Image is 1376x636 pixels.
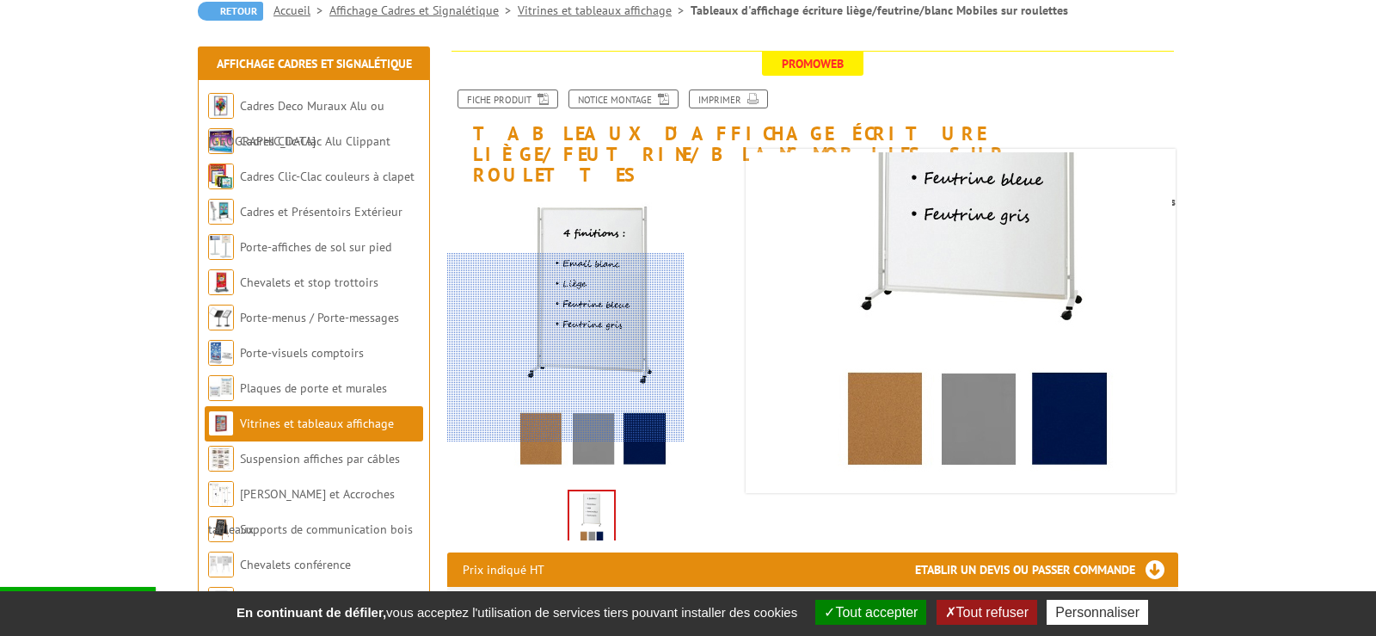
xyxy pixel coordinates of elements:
[240,451,400,466] a: Suspension affiches par câbles
[208,93,234,119] img: Cadres Deco Muraux Alu ou Bois
[217,56,412,71] a: Affichage Cadres et Signalétique
[208,552,234,577] img: Chevalets conférence
[568,90,679,108] a: Notice Montage
[208,446,234,472] img: Suspension affiches par câbles
[273,3,329,18] a: Accueil
[208,481,234,507] img: Cimaises et Accroches tableaux
[691,2,1068,19] li: Tableaux d'affichage écriture liège/feutrine/blanc Mobiles sur roulettes
[208,305,234,330] img: Porte-menus / Porte-messages
[240,204,402,219] a: Cadres et Présentoirs Extérieur
[240,310,399,325] a: Porte-menus / Porte-messages
[569,491,614,545] img: panneaux_et_grilles_216104.jpg
[518,3,691,18] a: Vitrines et tableaux affichage
[240,522,413,537] a: Supports de communication bois
[208,340,234,366] img: Porte-visuels comptoirs
[228,605,806,620] span: vous acceptez l'utilisation de services tiers pouvant installer des cookies
[329,3,518,18] a: Affichage Cadres et Signalétique
[240,557,351,572] a: Chevalets conférence
[208,234,234,260] img: Porte-affiches de sol sur pied
[208,199,234,225] img: Cadres et Présentoirs Extérieur
[937,600,1037,625] button: Tout refuser
[208,486,395,537] a: [PERSON_NAME] et Accroches tableaux
[208,587,234,613] img: Porte-affiches muraux
[762,52,863,76] span: Promoweb
[236,605,386,620] strong: En continuant de défiler,
[815,600,926,625] button: Tout accepter
[240,169,415,184] a: Cadres Clic-Clac couleurs à clapet
[915,553,1178,587] h3: Etablir un devis ou passer commande
[208,269,234,295] img: Chevalets et stop trottoirs
[1047,600,1148,625] button: Personnaliser (fenêtre modale)
[208,164,234,189] img: Cadres Clic-Clac couleurs à clapet
[240,345,364,361] a: Porte-visuels comptoirs
[240,239,391,255] a: Porte-affiches de sol sur pied
[208,375,234,401] img: Plaques de porte et murales
[208,411,234,436] img: Vitrines et tableaux affichage
[240,133,390,149] a: Cadres Clic-Clac Alu Clippant
[240,275,378,290] a: Chevalets et stop trottoirs
[458,90,558,108] a: Fiche produit
[463,553,544,587] p: Prix indiqué HT
[689,90,768,108] a: Imprimer
[240,416,394,431] a: Vitrines et tableaux affichage
[240,380,387,396] a: Plaques de porte et murales
[198,2,263,21] a: Retour
[208,98,384,149] a: Cadres Deco Muraux Alu ou [GEOGRAPHIC_DATA]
